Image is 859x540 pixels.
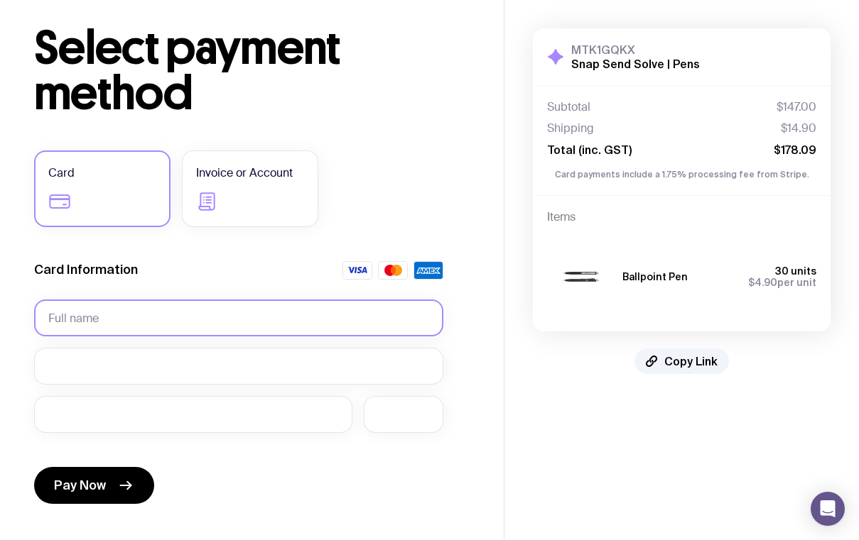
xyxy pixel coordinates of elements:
h4: Items [547,210,816,224]
span: Pay Now [54,477,106,494]
span: $4.90 [748,277,777,288]
span: $178.09 [774,143,816,157]
span: Shipping [547,121,594,136]
span: Copy Link [664,354,718,368]
input: Full name [34,299,443,336]
h3: MTK1GQKX [571,43,700,57]
span: 30 units [775,265,816,277]
label: Card Information [34,261,138,278]
span: $14.90 [781,121,816,136]
button: Pay Now [34,467,154,504]
iframe: Secure expiration date input frame [48,407,338,421]
h2: Snap Send Solve | Pens [571,57,700,71]
iframe: Secure card number input frame [48,359,429,373]
span: $147.00 [777,100,816,114]
span: Total (inc. GST) [547,143,632,157]
span: Subtotal [547,100,590,114]
iframe: Secure CVC input frame [378,407,429,421]
span: Card [48,165,75,182]
button: Copy Link [634,348,729,374]
span: Invoice or Account [196,165,293,182]
h3: Ballpoint Pen [622,271,688,282]
div: Open Intercom Messenger [811,492,845,526]
h1: Select payment method [34,26,470,116]
p: Card payments include a 1.75% processing fee from Stripe. [547,168,816,181]
span: per unit [748,277,816,288]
